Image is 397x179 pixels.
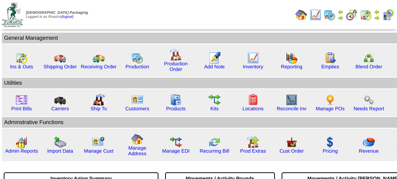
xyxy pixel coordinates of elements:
img: arrowleft.gif [338,9,344,15]
a: Recurring Bill [200,148,229,154]
img: arrowright.gif [374,15,380,21]
img: line_graph.gif [247,52,259,64]
img: locations.gif [247,94,259,106]
a: Shipping Order [43,64,77,69]
img: prodextras.gif [247,136,259,148]
a: Pricing [323,148,338,154]
img: factory2.gif [93,94,105,106]
a: Kits [210,106,219,111]
img: line_graph.gif [309,9,321,21]
img: home.gif [131,133,143,145]
img: graph.gif [286,52,298,64]
a: Products [166,106,186,111]
a: Customers [125,106,149,111]
img: workflow.gif [209,94,220,106]
a: Production Order [164,61,188,72]
img: orders.gif [209,52,220,64]
a: Admin Reports [5,148,38,154]
a: Cust Order [279,148,304,154]
a: Empties [321,64,339,69]
a: Inventory [243,64,263,69]
a: Receiving Order [81,64,117,69]
a: Carriers [51,106,69,111]
img: graph2.png [16,136,27,148]
a: Manage POs [316,106,345,111]
a: Reporting [281,64,302,69]
a: Production [125,64,149,69]
img: workflow.png [363,94,375,106]
img: network.png [363,52,375,64]
img: line_graph2.gif [286,94,298,106]
img: calendarinout.gif [16,52,27,64]
a: Reconcile Inv [277,106,306,111]
a: Ship To [91,106,107,111]
a: (logout) [61,15,74,19]
img: home.gif [295,9,307,21]
a: Manage Address [128,145,147,156]
a: Print Bills [11,106,32,111]
img: truck.gif [54,52,66,64]
img: zoroco-logo-small.webp [2,2,23,27]
a: Add Note [204,64,225,69]
a: Manage Cust [84,148,113,154]
img: arrowright.gif [338,15,344,21]
img: calendarprod.gif [131,52,143,64]
img: truck3.gif [54,94,66,106]
a: Prod Extras [240,148,266,154]
img: factory.gif [170,49,182,61]
img: pie_chart.png [363,136,375,148]
a: Ins & Outs [10,64,33,69]
img: calendarcustomer.gif [382,9,394,21]
a: Import Data [47,148,73,154]
img: truck2.gif [93,52,105,64]
a: Blend Order [355,64,382,69]
a: Manage EDI [162,148,190,154]
img: calendarinout.gif [360,9,372,21]
img: calendarprod.gif [324,9,335,21]
img: import.gif [54,136,66,148]
img: reconcile.gif [209,136,220,148]
img: po.png [324,94,336,106]
img: dollar.gif [324,136,336,148]
img: managecust.png [92,136,106,148]
span: Logged in as Rcastro [26,11,88,19]
img: calendarblend.gif [346,9,358,21]
a: Needs Report [354,106,384,111]
img: cust_order.png [286,136,298,148]
img: customers.gif [131,94,143,106]
img: cabinet.gif [170,94,182,106]
img: invoice2.gif [16,94,27,106]
img: arrowleft.gif [374,9,380,15]
a: Revenue [359,148,378,154]
a: Locations [242,106,263,111]
span: [DEMOGRAPHIC_DATA] Packaging [26,11,88,15]
img: edi.gif [170,136,182,148]
img: workorder.gif [324,52,336,64]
